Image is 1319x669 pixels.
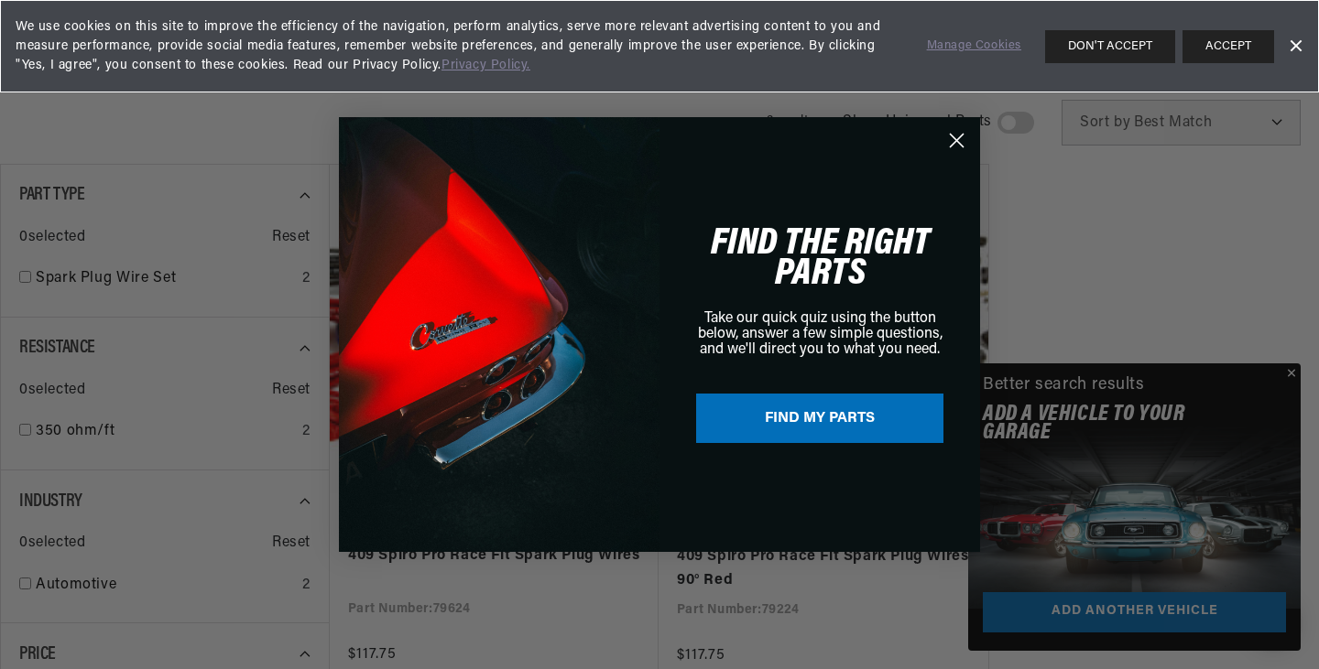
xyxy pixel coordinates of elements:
[1281,33,1309,60] a: Dismiss Banner
[696,394,943,443] button: FIND MY PARTS
[16,17,901,75] span: We use cookies on this site to improve the efficiency of the navigation, perform analytics, serve...
[711,224,930,294] span: FIND THE RIGHT PARTS
[698,311,943,357] span: Take our quick quiz using the button below, answer a few simple questions, and we'll direct you t...
[441,59,530,72] a: Privacy Policy.
[1045,30,1175,63] button: DON'T ACCEPT
[927,37,1021,56] a: Manage Cookies
[339,117,659,552] img: 84a38657-11e4-4279-99e0-6f2216139a28.png
[1183,30,1274,63] button: ACCEPT
[941,124,973,156] button: Close dialog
